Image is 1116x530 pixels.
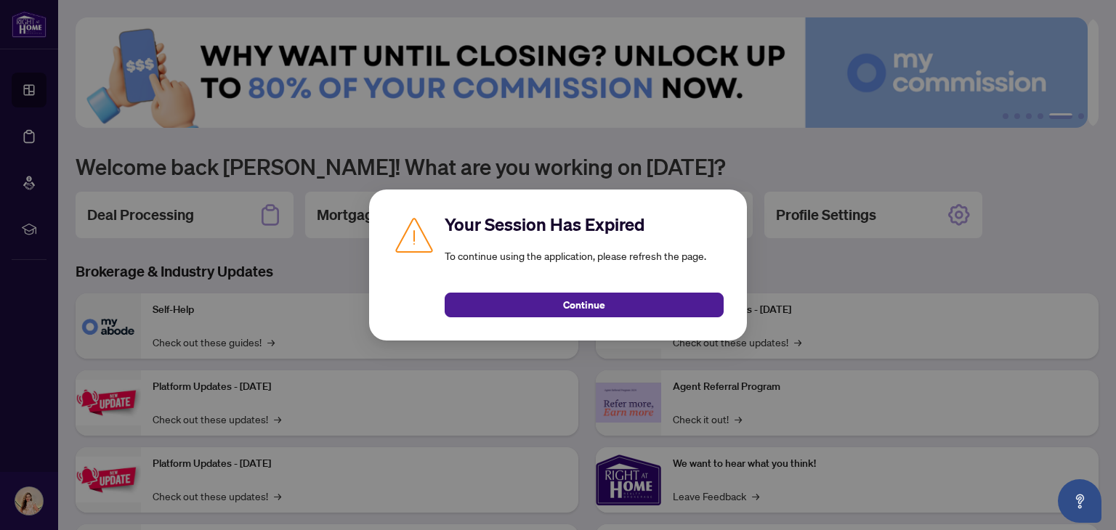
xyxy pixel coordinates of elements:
[563,293,605,317] span: Continue
[392,213,436,256] img: Caution icon
[445,213,724,317] div: To continue using the application, please refresh the page.
[445,213,724,236] h2: Your Session Has Expired
[1058,479,1101,523] button: Open asap
[445,293,724,317] button: Continue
